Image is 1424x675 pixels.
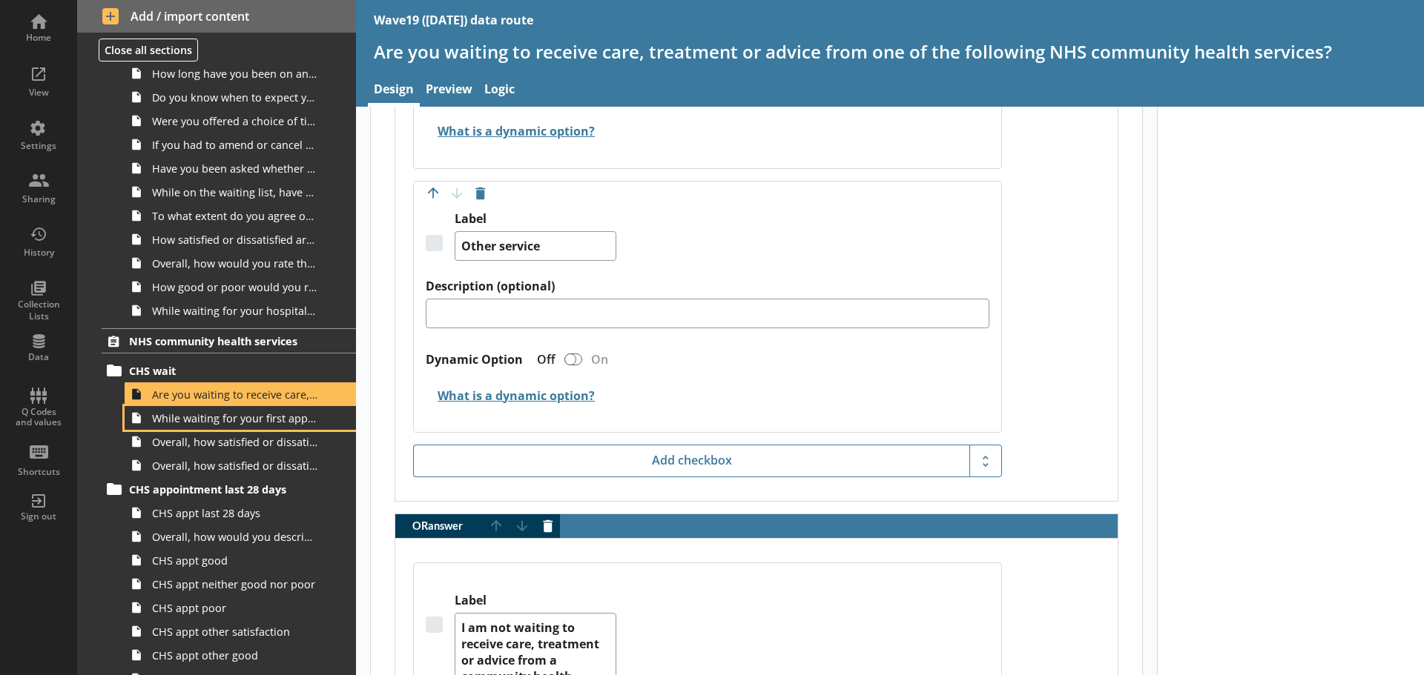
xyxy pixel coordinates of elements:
span: While waiting for your first appointment to receive care, treatment or advice from an NHS communi... [152,411,317,425]
a: CHS appt other good [125,643,356,667]
span: If you had to amend or cancel your hospital appointment, how easy or difficult did you find it? [152,138,317,152]
div: Settings [13,140,65,152]
a: CHS appt other satisfaction [125,619,356,643]
span: Overall, how satisfied or dissatisfied are you with the length of time you have been waiting for ... [152,459,317,473]
div: Wave19 ([DATE]) data route [374,12,533,28]
span: Overall, how satisfied or dissatisfied are you with the communication about your wait for the NHS... [152,435,317,449]
button: Delete answer [536,514,560,538]
span: Have you been asked whether you still require your hospital appointment? [152,162,317,176]
span: Are you waiting to receive care, treatment or advice from one of the following NHS community heal... [152,388,317,402]
div: View [13,87,65,99]
a: Are you waiting to receive care, treatment or advice from one of the following NHS community heal... [125,382,356,406]
a: CHS appointment last 28 days [102,477,356,501]
a: Have you been asked whether you still require your hospital appointment? [125,156,356,180]
li: CHS waitAre you waiting to receive care, treatment or advice from one of the following NHS commun... [108,359,356,477]
div: Off [525,351,561,368]
a: CHS appt last 28 days [125,501,356,525]
span: CHS appt last 28 days [152,506,317,520]
a: Overall, how satisfied or dissatisfied are you with the length of time you have been waiting for ... [125,453,356,477]
a: How long have you been on an NHS hospital waiting list? [125,61,356,85]
a: Do you know when to expect your appointment or treatment at the hospital? [125,85,356,109]
span: Do you know when to expect your appointment or treatment at the hospital? [152,90,317,104]
span: How good or poor would you rate your overall experience of waiting for your hospital appointment? [152,280,317,294]
div: Sharing [13,193,65,205]
span: Overall, how would you rate the administration of your care? [152,256,317,270]
a: If you had to amend or cancel your hospital appointment, how easy or difficult did you find it? [125,133,356,156]
a: Overall, how would you describe your experience at your last appointment with the [Untitled answer]? [125,525,356,548]
a: While waiting for your first appointment to receive care, treatment or advice from an NHS communi... [125,406,356,430]
span: CHS appt good [152,553,317,568]
a: Preview [420,75,478,107]
div: On [585,351,620,368]
span: How satisfied or dissatisfied are you with the communication about your wait? [152,233,317,247]
span: Add / import content [102,8,332,24]
span: Were you offered a choice of time and date for your hospital appointment? [152,114,317,128]
a: Overall, how would you rate the administration of your care? [125,251,356,275]
span: Overall, how would you describe your experience at your last appointment with the [Untitled answer]? [152,530,317,544]
span: CHS appointment last 28 days [129,482,311,496]
span: CHS appt poor [152,601,317,615]
span: How long have you been on an NHS hospital waiting list? [152,67,317,81]
button: What is a dynamic option? [426,119,598,144]
button: What is a dynamic option? [426,382,598,408]
a: Were you offered a choice of time and date for your hospital appointment? [125,109,356,133]
span: CHS wait [129,364,311,378]
span: CHS appt other satisfaction [152,625,317,639]
div: Sign out [13,511,65,522]
a: NHS community health services [102,328,356,353]
a: Design [368,75,420,107]
span: While on the waiting list, have you been provided with information about any of the following? [152,185,317,199]
span: CHS appt neither good nor poor [152,577,317,591]
a: CHS appt poor [125,596,356,619]
a: While on the waiting list, have you been provided with information about any of the following? [125,180,356,204]
a: CHS appt good [125,548,356,572]
a: To what extent do you agree or disagree that you understood the information given to you about ho... [125,204,356,227]
div: Home [13,32,65,44]
span: OR answer [395,521,484,531]
label: Description (optional) [426,279,989,294]
span: CHS appt other good [152,648,317,662]
label: Dynamic Option [426,352,523,368]
div: Data [13,351,65,363]
a: Logic [478,75,521,107]
a: CHS appt neither good nor poor [125,572,356,596]
label: Label [455,211,616,227]
textarea: Other service [455,231,616,261]
a: While waiting for your hospital appointment what, if anything, could improve your experience? [125,299,356,322]
h1: Are you waiting to receive care, treatment or advice from one of the following NHS community heal... [374,40,1406,63]
button: Move option up [421,182,445,205]
button: Close all sections [99,39,198,61]
button: Add checkbox [413,445,969,477]
a: CHS wait [102,359,356,382]
a: How satisfied or dissatisfied are you with the communication about your wait? [125,227,356,251]
span: To what extent do you agree or disagree that you understood the information given to you about ho... [152,209,317,223]
a: How good or poor would you rate your overall experience of waiting for your hospital appointment? [125,275,356,299]
span: While waiting for your hospital appointment what, if anything, could improve your experience? [152,304,317,318]
div: Shortcuts [13,466,65,478]
div: Q Codes and values [13,407,65,428]
span: NHS community health services [129,334,311,348]
div: History [13,247,65,259]
label: Label [455,593,616,608]
div: Collection Lists [13,299,65,322]
button: Delete option [469,182,492,205]
a: Overall, how satisfied or dissatisfied are you with the communication about your wait for the NHS... [125,430,356,453]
